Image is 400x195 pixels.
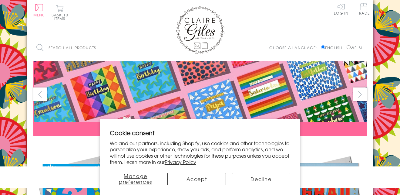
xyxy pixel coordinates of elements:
[347,45,364,50] label: Welsh
[165,158,196,166] a: Privacy Policy
[334,3,348,15] a: Log In
[353,87,367,101] button: next
[52,5,68,20] button: Basket0 items
[54,12,68,21] span: 0 items
[110,128,291,137] h2: Cookie consent
[110,173,161,185] button: Manage preferences
[33,4,45,17] button: Menu
[176,6,224,54] img: Claire Giles Greetings Cards
[357,3,370,16] a: Trade
[33,12,45,18] span: Menu
[133,41,139,55] input: Search
[321,45,345,50] label: English
[321,45,325,49] input: English
[347,45,351,49] input: Welsh
[110,140,291,165] p: We and our partners, including Shopify, use cookies and other technologies to personalize your ex...
[357,3,370,15] span: Trade
[269,45,320,50] p: Choose a language:
[33,41,139,55] input: Search all products
[33,140,367,150] div: Carousel Pagination
[167,173,226,185] button: Accept
[232,173,291,185] button: Decline
[33,87,47,101] button: prev
[119,172,152,185] span: Manage preferences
